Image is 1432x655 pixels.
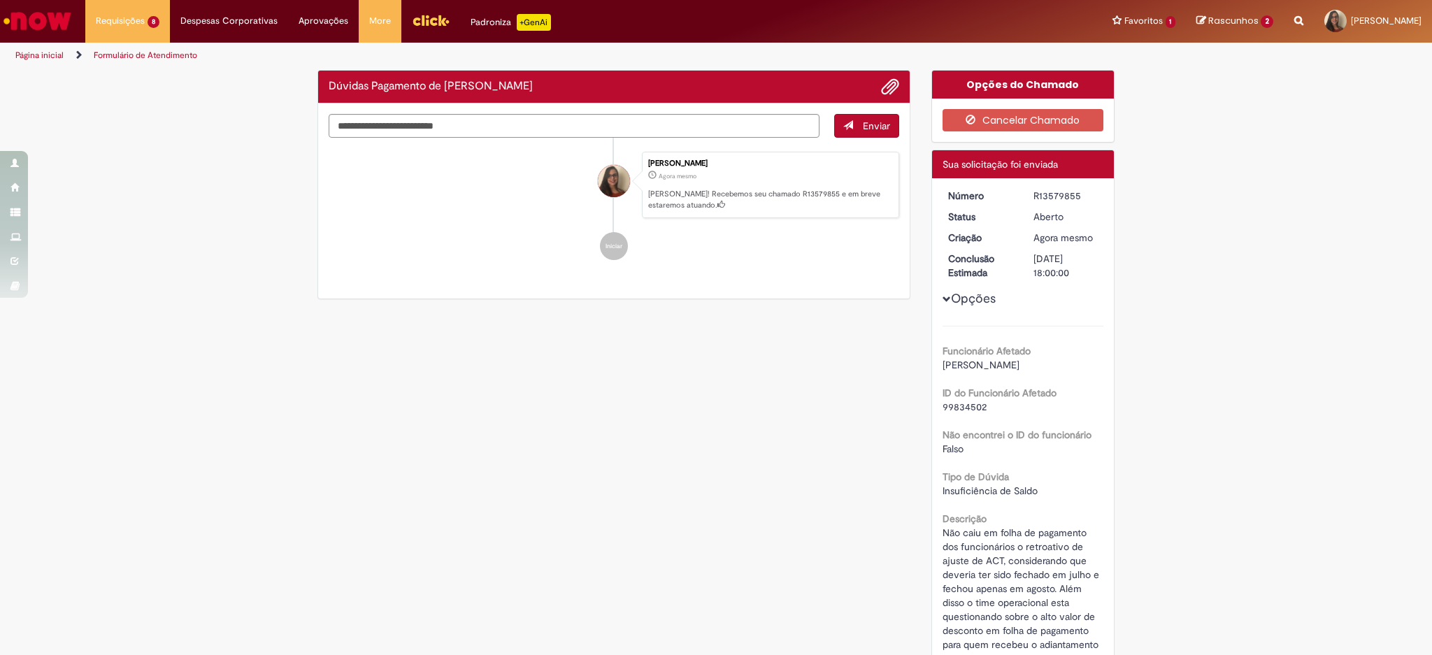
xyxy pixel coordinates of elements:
img: ServiceNow [1,7,73,35]
span: Favoritos [1124,14,1163,28]
span: Insuficiência de Saldo [943,484,1038,497]
span: Aprovações [299,14,348,28]
a: Formulário de Atendimento [94,50,197,61]
b: Não encontrei o ID do funcionário [943,429,1091,441]
span: Falso [943,442,964,455]
span: 1 [1166,16,1176,28]
div: [PERSON_NAME] [648,159,892,168]
textarea: Digite sua mensagem aqui... [329,114,819,138]
dt: Status [938,210,1024,224]
p: [PERSON_NAME]! Recebemos seu chamado R13579855 e em breve estaremos atuando. [648,189,892,210]
ul: Trilhas de página [10,43,944,69]
li: Ana Santos De Oliveira [329,152,899,219]
time: 30/09/2025 08:55:25 [659,172,696,180]
span: Despesas Corporativas [180,14,278,28]
a: Rascunhos [1196,15,1273,28]
a: Página inicial [15,50,64,61]
b: Tipo de Dúvida [943,470,1009,483]
ul: Histórico de tíquete [329,138,899,275]
span: [PERSON_NAME] [1351,15,1422,27]
div: Padroniza [471,14,551,31]
button: Cancelar Chamado [943,109,1104,131]
span: Agora mesmo [1033,231,1093,244]
button: Adicionar anexos [881,78,899,96]
span: Sua solicitação foi enviada [943,158,1058,171]
span: Rascunhos [1208,14,1259,27]
span: 99834502 [943,401,987,413]
img: click_logo_yellow_360x200.png [412,10,450,31]
dt: Número [938,189,1024,203]
span: 8 [148,16,159,28]
span: [PERSON_NAME] [943,359,1019,371]
span: 2 [1261,15,1273,28]
span: More [369,14,391,28]
div: Aberto [1033,210,1098,224]
h2: Dúvidas Pagamento de Salário Histórico de tíquete [329,80,533,93]
div: R13579855 [1033,189,1098,203]
span: Agora mesmo [659,172,696,180]
b: Descrição [943,512,987,525]
b: Funcionário Afetado [943,345,1031,357]
dt: Conclusão Estimada [938,252,1024,280]
div: Opções do Chamado [932,71,1115,99]
div: Ana Santos De Oliveira [598,165,630,197]
div: 30/09/2025 08:55:25 [1033,231,1098,245]
p: +GenAi [517,14,551,31]
span: Enviar [863,120,890,132]
dt: Criação [938,231,1024,245]
span: Requisições [96,14,145,28]
div: [DATE] 18:00:00 [1033,252,1098,280]
b: ID do Funcionário Afetado [943,387,1057,399]
button: Enviar [834,114,899,138]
